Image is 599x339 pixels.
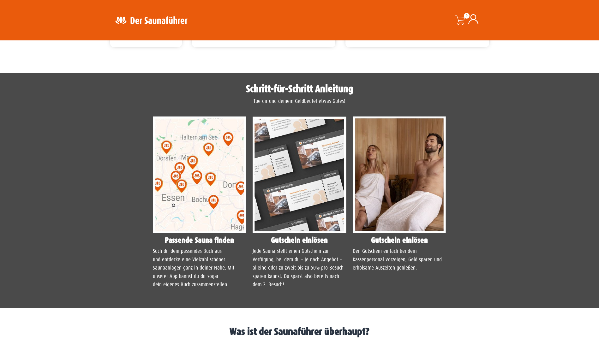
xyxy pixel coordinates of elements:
[153,247,247,289] p: Such dir dein passendes Buch aus und entdecke eine Vielzahl schöner Saunaanlagen ganz in deiner N...
[253,236,346,244] h4: Gutschein einlösen
[153,236,247,244] h4: Passende Sauna finden
[464,13,470,19] span: 0
[113,84,486,94] h1: Schritt-für-Schritt Anleitung
[353,247,446,272] p: Den Gutschein einfach bei dem Kassenpersonal vorzeigen, Geld sparen und erholsame Auszeiten genie...
[253,247,346,289] p: Jede Sauna stellt einen Gutschein zur Verfügung, bei dem du – je nach Angebot – alleine oder zu z...
[353,236,446,244] h4: Gutschein einlösen
[3,327,596,337] h1: Was ist der Saunaführer überhaupt?
[113,97,486,105] p: Tue dir und deinem Geldbeutel etwas Gutes!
